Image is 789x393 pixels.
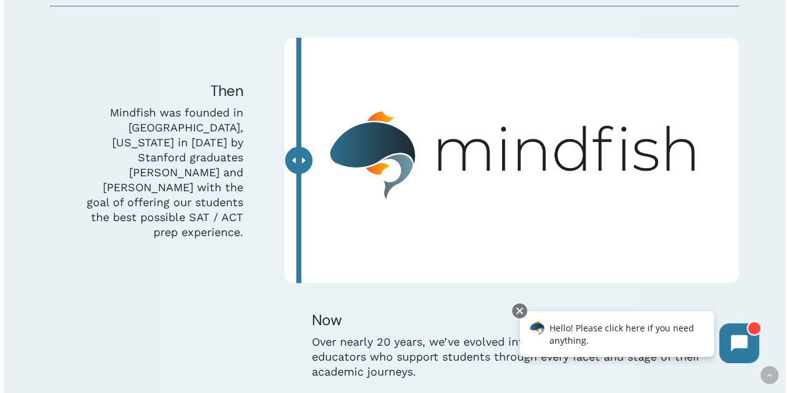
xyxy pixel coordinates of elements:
img: Mindfish Logo 1 [299,40,725,269]
p: Over nearly 20 years, we’ve evolved into a professional team of educators who support students th... [311,334,712,379]
iframe: Chatbot [506,301,772,376]
h5: Now [311,310,712,329]
h5: Then [77,81,243,101]
p: Mindfish was founded in [GEOGRAPHIC_DATA], [US_STATE] in [DATE] by Stanford graduates [PERSON_NAM... [77,105,243,240]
